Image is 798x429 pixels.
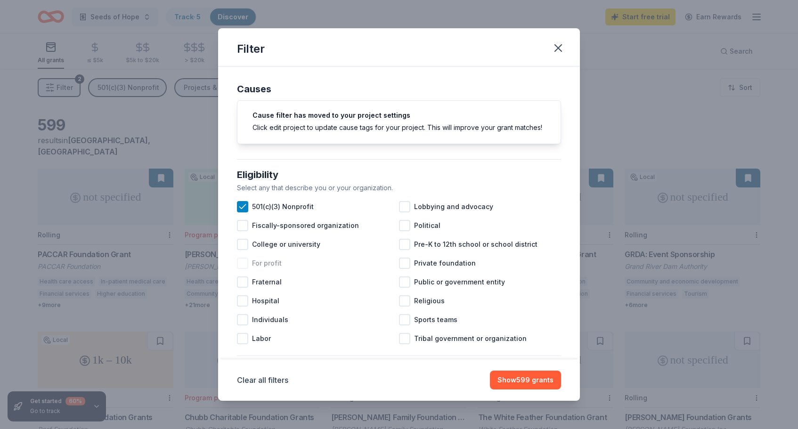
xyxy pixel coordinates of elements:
[252,258,282,269] span: For profit
[414,258,476,269] span: Private foundation
[237,167,561,182] div: Eligibility
[252,276,282,288] span: Fraternal
[252,295,279,307] span: Hospital
[414,314,457,325] span: Sports teams
[252,333,271,344] span: Labor
[252,314,288,325] span: Individuals
[252,220,359,231] span: Fiscally-sponsored organization
[237,41,265,57] div: Filter
[252,122,546,132] div: Click edit project to update cause tags for your project. This will improve your grant matches!
[414,333,527,344] span: Tribal government or organization
[252,239,320,250] span: College or university
[414,239,537,250] span: Pre-K to 12th school or school district
[237,81,561,97] div: Causes
[252,201,314,212] span: 501(c)(3) Nonprofit
[252,112,546,119] h5: Cause filter has moved to your project settings
[414,201,493,212] span: Lobbying and advocacy
[414,295,445,307] span: Religious
[414,220,440,231] span: Political
[237,374,288,386] button: Clear all filters
[414,276,505,288] span: Public or government entity
[237,182,561,194] div: Select any that describe you or your organization.
[490,371,561,389] button: Show599 grants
